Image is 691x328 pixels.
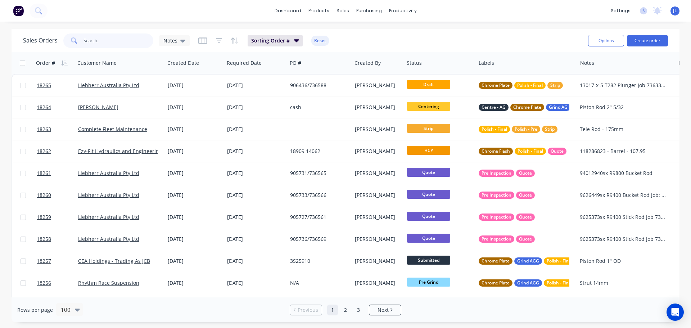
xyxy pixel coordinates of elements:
div: Piston Rod 2" 5/32 [580,104,667,111]
h1: Sales Orders [23,37,58,44]
span: Polish - Final [482,126,507,133]
div: [PERSON_NAME] [355,279,399,287]
div: [DATE] [168,104,221,111]
div: [DATE] [168,170,221,177]
div: 905731/736565 [290,170,346,177]
a: Ezy-Fit Hydraulics and Engineering Group Pty Ltd [78,148,196,154]
a: Previous page [290,306,322,314]
a: Complete Fleet Maintenance [78,126,147,132]
a: 18255 [37,294,78,316]
div: Created By [354,59,381,67]
span: Rows per page [17,306,53,314]
div: [DATE] [168,279,221,287]
span: Grind AGG [517,257,539,265]
a: 18262 [37,140,78,162]
button: Centre - AGChrome PlateGrind AG [479,104,604,111]
a: Page 2 [340,305,351,315]
span: Pre Inspection [482,170,511,177]
div: Open Intercom Messenger [667,304,684,321]
div: [DATE] [227,148,284,155]
ul: Pagination [287,305,404,315]
div: [DATE] [227,170,284,177]
div: 94012940sx R9800 Bucket Rod [580,170,667,177]
div: Required Date [227,59,262,67]
button: Pre InspectionQuote [479,235,535,243]
span: Strip [545,126,555,133]
span: Quote [519,192,532,199]
div: [DATE] [227,104,284,111]
div: [DATE] [227,126,284,133]
span: Sorting: Order # [251,37,290,44]
div: [PERSON_NAME] [355,170,399,177]
div: [PERSON_NAME] [355,148,399,155]
button: Pre InspectionQuote [479,192,535,199]
span: 18264 [37,104,51,111]
span: Quote [407,168,450,177]
span: Pre Inspection [482,192,511,199]
span: Chrome Flash [482,148,510,155]
div: N/A [290,279,346,287]
span: Strip [550,82,560,89]
div: Customer Name [77,59,117,67]
a: [PERSON_NAME] [78,104,118,111]
input: Search... [83,33,154,48]
a: 18264 [37,96,78,118]
a: 18257 [37,250,78,272]
div: [DATE] [227,279,284,287]
button: Create order [627,35,668,46]
div: Created Date [167,59,199,67]
a: Page 1 is your current page [327,305,338,315]
a: Liebherr Australia Pty Ltd [78,192,139,198]
button: Reset [311,36,329,46]
span: Next [378,306,389,314]
span: 18265 [37,82,51,89]
div: sales [333,5,353,16]
div: [DATE] [168,192,221,199]
div: [DATE] [227,82,284,89]
div: 906436/736588 [290,82,346,89]
span: 18257 [37,257,51,265]
div: [PERSON_NAME] [355,257,399,265]
a: Liebherr Australia Pty Ltd [78,170,139,176]
span: Notes [163,37,177,44]
div: 9625373sx R9400 Stick Rod Job 736569. SOW: Inspect, Recentre, Repair taper, [PERSON_NAME] and Pol... [580,214,667,221]
button: Options [588,35,624,46]
div: [PERSON_NAME] [355,126,399,133]
div: [PERSON_NAME] [355,192,399,199]
span: Polish - Final [518,148,543,155]
span: Grind AGG [517,279,539,287]
span: Polish - Final [517,82,543,89]
span: Centering [407,102,450,111]
div: [DATE] [168,235,221,243]
span: Quote [407,190,450,199]
a: CEA Holdings - Trading As JCB [78,257,150,264]
div: [PERSON_NAME] [355,82,399,89]
button: Polish - FinalPolish - PreStrip [479,126,557,133]
button: Pre InspectionQuote [479,170,535,177]
div: [DATE] [227,257,284,265]
a: 18258 [37,228,78,250]
span: Draft [407,80,450,89]
span: Submitted [407,256,450,265]
div: Status [407,59,422,67]
div: 18909 14062 [290,148,346,155]
div: [DATE] [168,126,221,133]
div: Order # [36,59,55,67]
div: purchasing [353,5,385,16]
a: Liebherr Australia Pty Ltd [78,214,139,220]
div: Notes [580,59,594,67]
div: [DATE] [227,235,284,243]
div: [DATE] [227,192,284,199]
div: [DATE] [168,257,221,265]
button: Chrome FlashPolish - FinalQuote [479,148,566,155]
div: 905733/736566 [290,192,346,199]
a: 18263 [37,118,78,140]
span: Previous [298,306,318,314]
button: Chrome PlateGrind AGGPolish - Final [479,257,575,265]
span: Centre - AG [482,104,506,111]
span: Chrome Plate [482,257,510,265]
a: dashboard [271,5,305,16]
div: settings [607,5,634,16]
span: Polish - Pre [515,126,537,133]
a: 18260 [37,184,78,206]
